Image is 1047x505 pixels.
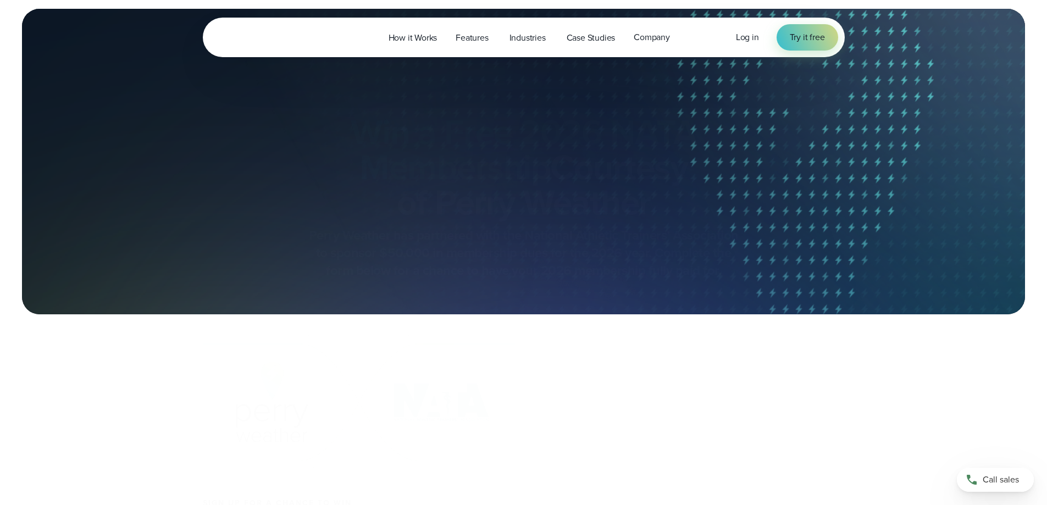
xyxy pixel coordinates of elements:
span: Call sales [983,473,1019,486]
a: How it Works [379,26,447,49]
span: Case Studies [567,31,616,45]
span: Try it free [790,31,825,44]
span: Company [634,31,670,44]
a: Try it free [777,24,838,51]
span: Features [456,31,488,45]
a: Case Studies [557,26,625,49]
a: Log in [736,31,759,44]
span: Log in [736,31,759,43]
span: How it Works [389,31,437,45]
span: Industries [509,31,546,45]
a: Call sales [957,468,1034,492]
